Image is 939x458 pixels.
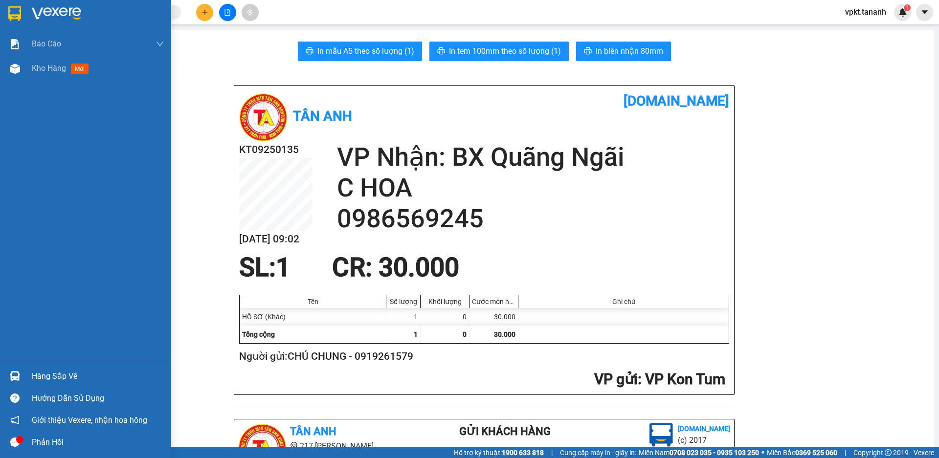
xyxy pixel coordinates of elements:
[521,298,726,305] div: Ghi chú
[670,449,759,457] strong: 0708 023 035 - 0935 103 250
[219,4,236,21] button: file-add
[32,414,147,426] span: Giới thiệu Vexere, nhận hoa hồng
[240,308,386,326] div: HỒ SƠ (Khác)
[242,298,383,305] div: Tên
[916,4,933,21] button: caret-down
[469,308,518,326] div: 30.000
[239,142,313,158] h2: KT09250135
[494,330,515,338] span: 30.000
[67,54,130,72] b: 4R59+3G4, Nghĩa Chánh Nam
[5,5,39,39] img: logo.jpg
[32,369,164,384] div: Hàng sắp về
[837,6,894,18] span: vpkt.tananh
[239,231,313,247] h2: [DATE] 09:02
[290,442,298,450] span: environment
[414,330,418,338] span: 1
[10,393,20,403] span: question-circle
[5,42,67,52] li: VP VP Kon Tum
[560,447,636,458] span: Cung cấp máy in - giấy in:
[10,437,20,447] span: message
[239,252,276,283] span: SL:
[795,449,837,457] strong: 0369 525 060
[10,39,20,49] img: solution-icon
[551,447,553,458] span: |
[32,391,164,406] div: Hướng dẫn sử dụng
[293,108,352,124] b: Tân Anh
[238,440,420,452] li: 217 [PERSON_NAME],
[246,9,253,16] span: aim
[5,5,142,23] li: Tân Anh
[624,93,729,109] b: [DOMAIN_NAME]
[449,45,561,57] span: In tem 100mm theo số lượng (1)
[317,45,414,57] span: In mẫu A5 theo số lượng (1)
[761,451,764,455] span: ⚪️
[10,371,20,381] img: warehouse-icon
[242,4,259,21] button: aim
[239,370,725,390] h2: : VP Kon Tum
[472,298,515,305] div: Cước món hàng
[845,447,846,458] span: |
[898,8,907,17] img: icon-new-feature
[639,447,759,458] span: Miền Nam
[8,6,21,21] img: logo-vxr
[584,47,592,56] span: printer
[502,449,544,457] strong: 1900 633 818
[389,298,418,305] div: Số lượng
[32,64,66,73] span: Kho hàng
[463,330,467,338] span: 0
[224,9,231,16] span: file-add
[904,4,911,11] sup: 1
[767,447,837,458] span: Miền Bắc
[678,434,730,446] li: (c) 2017
[10,415,20,425] span: notification
[576,42,671,61] button: printerIn biên nhận 80mm
[290,425,336,437] b: Tân Anh
[298,42,422,61] button: printerIn mẫu A5 theo số lượng (1)
[437,47,445,56] span: printer
[239,349,725,365] h2: Người gửi: CHÚ CHUNG - 0919261579
[459,425,551,437] b: Gửi khách hàng
[337,173,729,203] h2: C HOA
[276,252,291,283] span: 1
[67,54,74,61] span: environment
[201,9,208,16] span: plus
[332,252,459,283] span: CR : 30.000
[242,330,275,338] span: Tổng cộng
[71,64,89,74] span: mới
[920,8,929,17] span: caret-down
[67,42,130,52] li: VP BX Quãng Ngãi
[386,308,421,326] div: 1
[596,45,663,57] span: In biên nhận 80mm
[421,308,469,326] div: 0
[196,4,213,21] button: plus
[649,423,673,447] img: logo.jpg
[337,142,729,173] h2: VP Nhận: BX Quãng Ngãi
[423,298,467,305] div: Khối lượng
[156,40,164,48] span: down
[306,47,313,56] span: printer
[594,371,638,388] span: VP gửi
[678,425,730,433] b: [DOMAIN_NAME]
[337,203,729,234] h2: 0986569245
[239,93,288,142] img: logo.jpg
[905,4,909,11] span: 1
[429,42,569,61] button: printerIn tem 100mm theo số lượng (1)
[454,447,544,458] span: Hỗ trợ kỹ thuật:
[32,435,164,450] div: Phản hồi
[5,65,66,115] b: [GEOGRAPHIC_DATA][PERSON_NAME], P [GEOGRAPHIC_DATA]
[10,64,20,74] img: warehouse-icon
[32,38,61,50] span: Báo cáo
[885,449,892,456] span: copyright
[5,54,12,61] span: environment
